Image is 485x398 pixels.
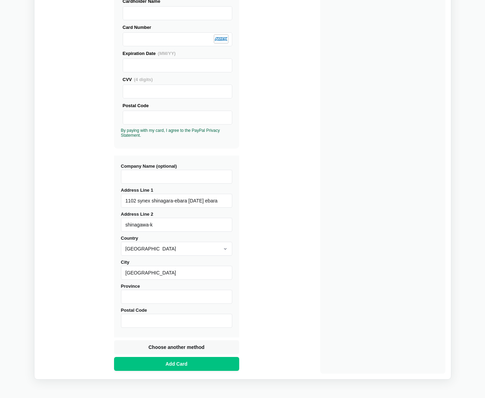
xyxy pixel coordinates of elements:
[121,212,232,232] label: Address Line 2
[164,360,189,367] span: Add Card
[121,284,232,304] label: Province
[121,266,232,280] input: City
[147,344,206,351] span: Choose another method
[126,111,229,124] iframe: Secure Credit Card Frame - Postal Code
[121,260,232,280] label: City
[126,7,229,20] iframe: Secure Credit Card Frame - Cardholder Name
[123,76,232,83] div: CVV
[123,50,232,57] div: Expiration Date
[123,24,232,31] div: Card Number
[121,170,232,184] input: Company Name (optional)
[114,340,239,354] button: Choose another method
[121,128,220,138] a: By paying with my card, I agree to the PayPal Privacy Statement.
[123,102,232,109] div: Postal Code
[126,85,229,98] iframe: Secure Credit Card Frame - CVV
[126,59,229,72] iframe: Secure Credit Card Frame - Expiration Date
[121,308,232,328] label: Postal Code
[134,77,153,82] span: (4 digits)
[121,164,232,184] label: Company Name (optional)
[121,218,232,232] input: Address Line 2
[126,33,229,46] iframe: Secure Credit Card Frame - Credit Card Number
[158,51,176,56] span: (MM/YY)
[121,188,232,208] label: Address Line 1
[121,242,232,256] select: Country
[121,314,232,328] input: Postal Code
[121,194,232,208] input: Address Line 1
[121,236,232,256] label: Country
[114,357,239,371] button: Add Card
[121,290,232,304] input: Province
